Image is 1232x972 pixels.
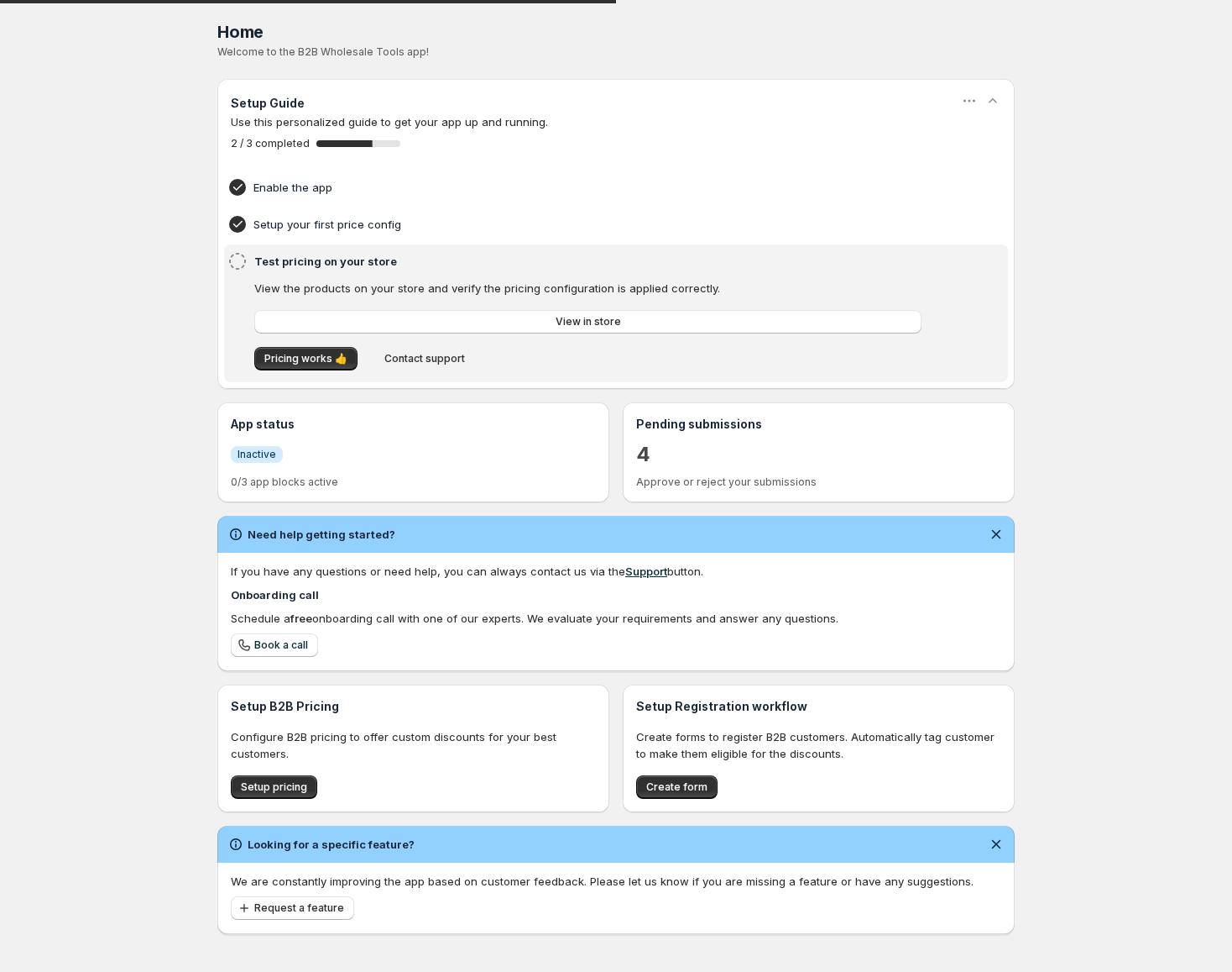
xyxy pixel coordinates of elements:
button: Contact support [374,347,475,370]
a: View in store [254,310,921,334]
button: Dismiss notification [984,523,1008,546]
button: Dismiss notification [984,833,1008,856]
a: Support [625,565,667,578]
p: Create forms to register B2B customers. Automatically tag customer to make them eligible for the ... [636,728,1001,762]
div: Schedule a onboarding call with one of our experts. We evaluate your requirements and answer any ... [231,610,1001,627]
h4: Onboarding call [231,586,1001,603]
span: Contact support [384,352,465,365]
p: View the products on your store and verify the pricing configuration is applied correctly. [254,280,921,297]
h4: Setup your first price config [253,216,927,233]
span: 2 / 3 completed [231,137,310,150]
span: View in store [556,315,621,328]
button: Setup pricing [231,775,317,799]
h2: Looking for a specific feature? [248,836,415,853]
p: We are constantly improving the app based on customer feedback. Please let us know if you are mis... [231,873,1001,890]
a: 4 [636,441,650,468]
span: Create form [646,780,707,794]
span: Setup pricing [241,780,307,794]
span: Inactive [238,448,276,461]
button: Request a feature [231,896,354,920]
p: Approve or reject your submissions [636,475,1001,489]
button: Pricing works 👍 [254,347,358,370]
h3: Setup Guide [231,95,305,112]
h4: Enable the app [253,179,927,196]
a: InfoInactive [231,445,283,463]
h3: Pending submissions [636,416,1001,433]
span: Pricing works 👍 [264,352,347,365]
div: If you have any questions or need help, you can always contact us via the button. [231,563,1001,580]
p: Welcome to the B2B Wholesale Tools app! [217,45,1015,59]
span: Request a feature [254,901,344,915]
a: Book a call [231,633,318,657]
p: Use this personalized guide to get your app up and running. [231,113,1001,130]
b: free [290,612,312,625]
h3: Setup Registration workflow [636,698,1001,715]
p: 0/3 app blocks active [231,475,596,489]
h3: Setup B2B Pricing [231,698,596,715]
span: Book a call [254,638,308,652]
h3: App status [231,416,596,433]
button: Create form [636,775,718,799]
h2: Need help getting started? [248,526,395,543]
span: Home [217,22,264,42]
p: Configure B2B pricing to offer custom discounts for your best customers. [231,728,596,762]
h4: Test pricing on your store [254,253,927,270]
